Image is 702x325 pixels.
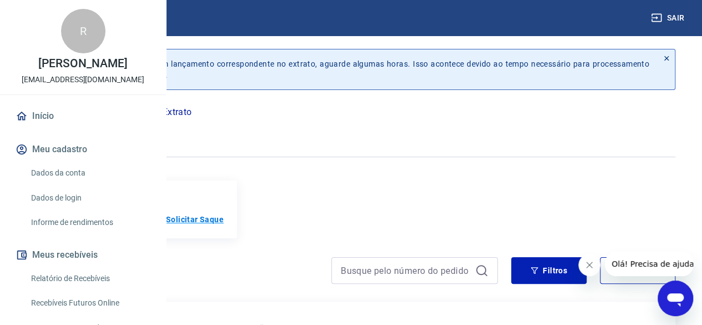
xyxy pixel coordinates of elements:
[27,211,153,234] a: Informe de rendimentos
[27,267,153,290] a: Relatório de Recebíveis
[658,281,693,316] iframe: Button to launch messaging window
[22,74,144,86] p: [EMAIL_ADDRESS][DOMAIN_NAME]
[27,187,153,209] a: Dados de login
[27,292,153,314] a: Recebíveis Futuros Online
[60,58,649,81] p: Se o saldo aumentar sem um lançamento correspondente no extrato, aguarde algumas horas. Isso acon...
[27,162,153,184] a: Dados da conta
[61,9,105,53] div: R
[166,214,224,225] a: Solicitar Saque
[649,8,689,28] button: Sair
[13,137,153,162] button: Meu cadastro
[605,252,693,276] iframe: Message from company
[341,262,471,279] input: Busque pelo número do pedido
[7,8,93,17] span: Olá! Precisa de ajuda?
[27,262,318,284] h4: Extrato
[13,104,153,128] a: Início
[38,58,127,69] p: [PERSON_NAME]
[578,254,600,276] iframe: Close message
[511,257,587,284] button: Filtros
[13,243,153,267] button: Meus recebíveis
